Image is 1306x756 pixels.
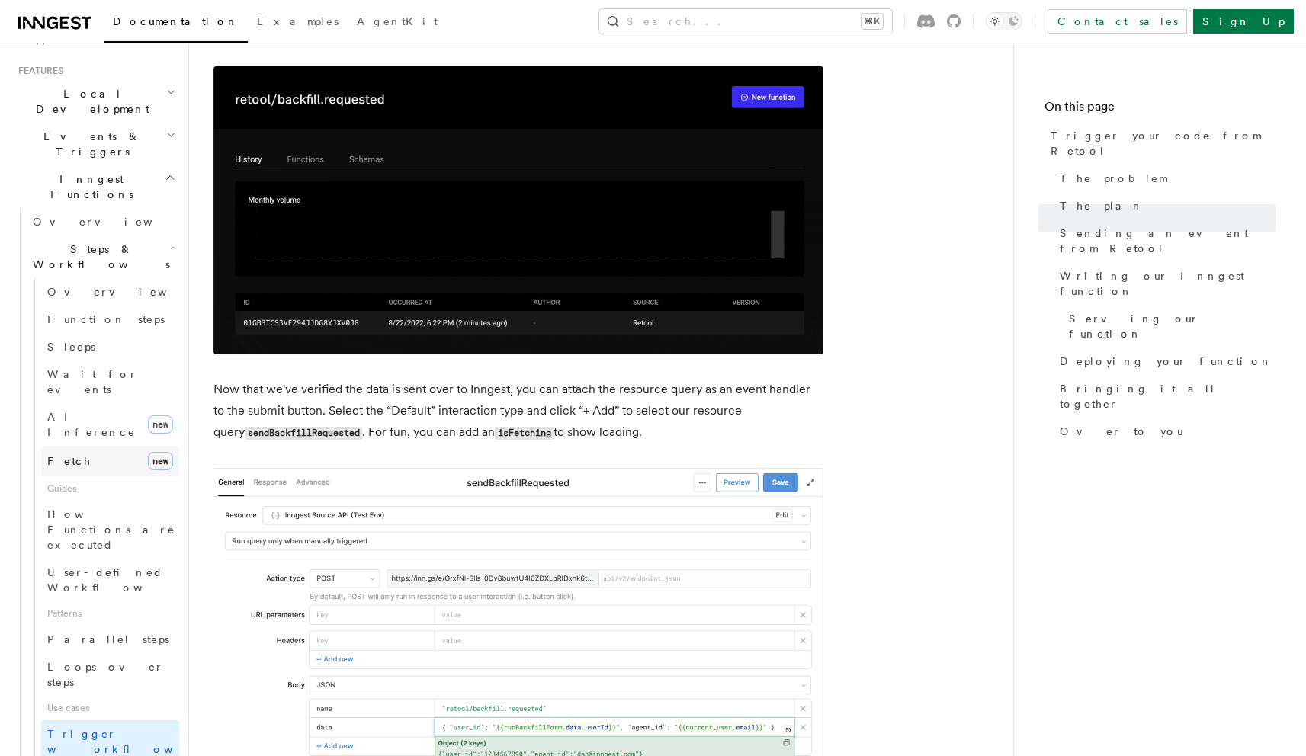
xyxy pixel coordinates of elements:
span: Serving our function [1069,311,1276,341]
span: Bringing it all together [1060,381,1276,412]
span: Wait for events [47,368,138,396]
span: AI Inference [47,411,136,438]
a: Overview [27,208,179,235]
span: AgentKit [357,15,438,27]
a: Examples [248,5,348,41]
span: Examples [257,15,339,27]
span: How Functions are executed [47,508,175,551]
button: Local Development [12,80,179,123]
a: Parallel steps [41,626,179,653]
span: Overview [47,286,204,298]
a: Wait for events [41,360,179,403]
a: Loops over steps [41,653,179,696]
span: The problem [1060,171,1166,186]
span: Trigger your code from Retool [1051,128,1276,159]
span: Sleeps [47,341,95,353]
img: Inngest Cloud dashboard view event payload [213,66,823,354]
span: Local Development [12,86,166,117]
span: Events & Triggers [12,129,166,159]
a: AI Inferencenew [41,403,179,446]
span: Fetch [47,455,91,467]
h4: On this page [1044,98,1276,122]
span: Loops over steps [47,661,164,688]
a: Fetchnew [41,446,179,476]
a: Sign Up [1193,9,1294,34]
span: User-defined Workflows [47,566,185,594]
button: Inngest Functions [12,165,179,208]
span: Overview [33,216,190,228]
span: Patterns [41,601,179,626]
a: The plan [1054,192,1276,219]
span: Documentation [113,15,239,27]
a: Bringing it all together [1054,375,1276,418]
p: Now that we've verified the data is sent over to Inngest, you can attach the resource query as an... [213,379,823,444]
a: Contact sales [1048,9,1187,34]
a: User-defined Workflows [41,559,179,601]
a: Documentation [104,5,248,43]
span: new [148,415,173,434]
span: Guides [41,476,179,501]
span: Writing our Inngest function [1060,268,1276,299]
a: Sleeps [41,333,179,360]
button: Events & Triggers [12,123,179,165]
button: Toggle dark mode [986,12,1022,30]
a: Function steps [41,306,179,333]
span: Inngest Functions [12,171,165,202]
a: How Functions are executed [41,501,179,559]
a: Overview [41,278,179,306]
span: Use cases [41,696,179,720]
a: Deploying your function [1054,348,1276,375]
a: Over to you [1054,418,1276,445]
a: AgentKit [348,5,447,41]
kbd: ⌘K [862,14,883,29]
span: Over to you [1060,424,1183,439]
code: isFetching [495,427,554,440]
button: Search...⌘K [599,9,892,34]
a: Sending an event from Retool [1054,219,1276,262]
span: Steps & Workflows [27,242,170,272]
a: Writing our Inngest function [1054,262,1276,305]
a: Trigger your code from Retool [1044,122,1276,165]
span: Parallel steps [47,633,169,645]
span: Deploying your function [1060,354,1272,369]
button: Steps & Workflows [27,235,179,278]
span: new [148,452,173,470]
a: The problem [1054,165,1276,192]
code: sendBackfillRequested [245,427,362,440]
span: Function steps [47,313,165,325]
span: The plan [1060,198,1144,213]
a: Serving our function [1063,305,1276,348]
span: Features [12,65,63,77]
span: Sending an event from Retool [1060,226,1276,256]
